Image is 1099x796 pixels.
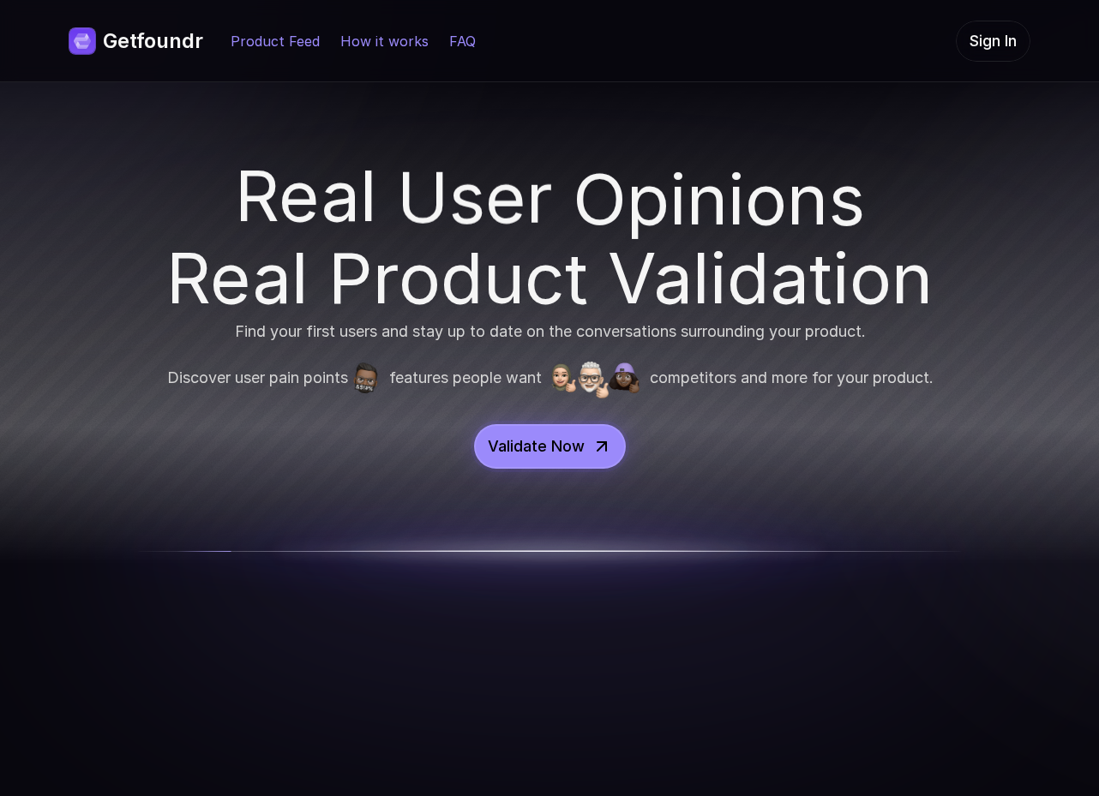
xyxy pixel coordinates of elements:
[231,33,320,50] a: Product Feed
[340,33,429,50] a: How it works
[69,27,203,55] a: Getfoundr
[970,30,1017,52] p: Sign In
[956,21,1030,62] a: Sign In
[103,27,203,55] p: Getfoundr
[449,33,476,50] a: FAQ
